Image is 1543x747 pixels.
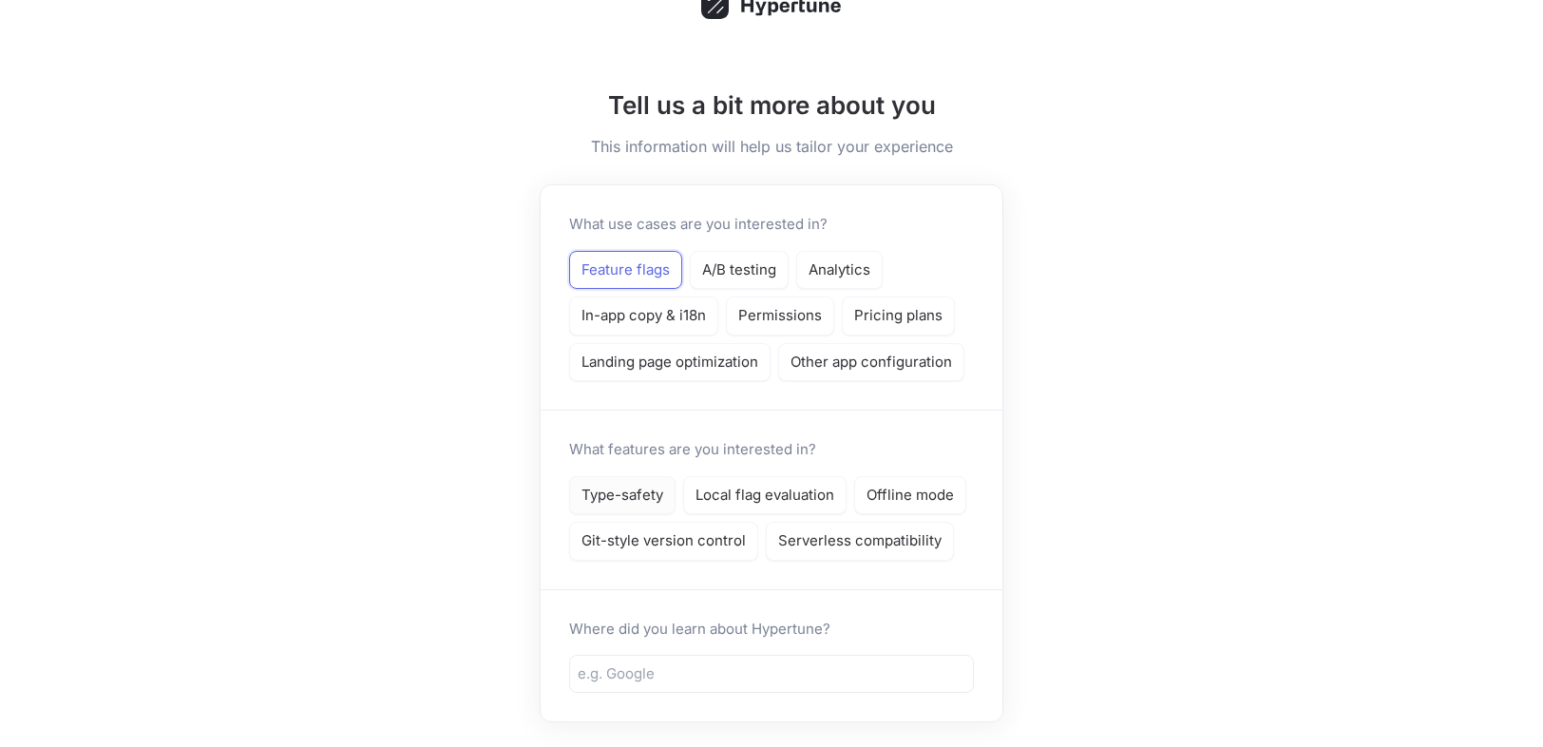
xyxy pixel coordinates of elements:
p: In-app copy & i18n [581,305,706,327]
input: e.g. Google [578,663,965,685]
p: Where did you learn about Hypertune? [569,619,974,641]
p: Analytics [809,259,870,281]
h1: Tell us a bit more about you [540,86,1003,124]
p: Offline mode [867,485,954,507]
p: What features are you interested in? [569,439,816,461]
p: Serverless compatibility [778,530,942,552]
p: A/B testing [702,259,776,281]
p: Feature flags [581,259,670,281]
p: Type-safety [581,485,663,507]
h5: This information will help us tailor your experience [540,135,1003,158]
p: Pricing plans [854,305,943,327]
p: Git-style version control [581,530,746,552]
p: Local flag evaluation [695,485,834,507]
p: Other app configuration [791,352,952,373]
p: Landing page optimization [581,352,758,373]
p: What use cases are you interested in? [569,214,828,236]
p: Permissions [738,305,822,327]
